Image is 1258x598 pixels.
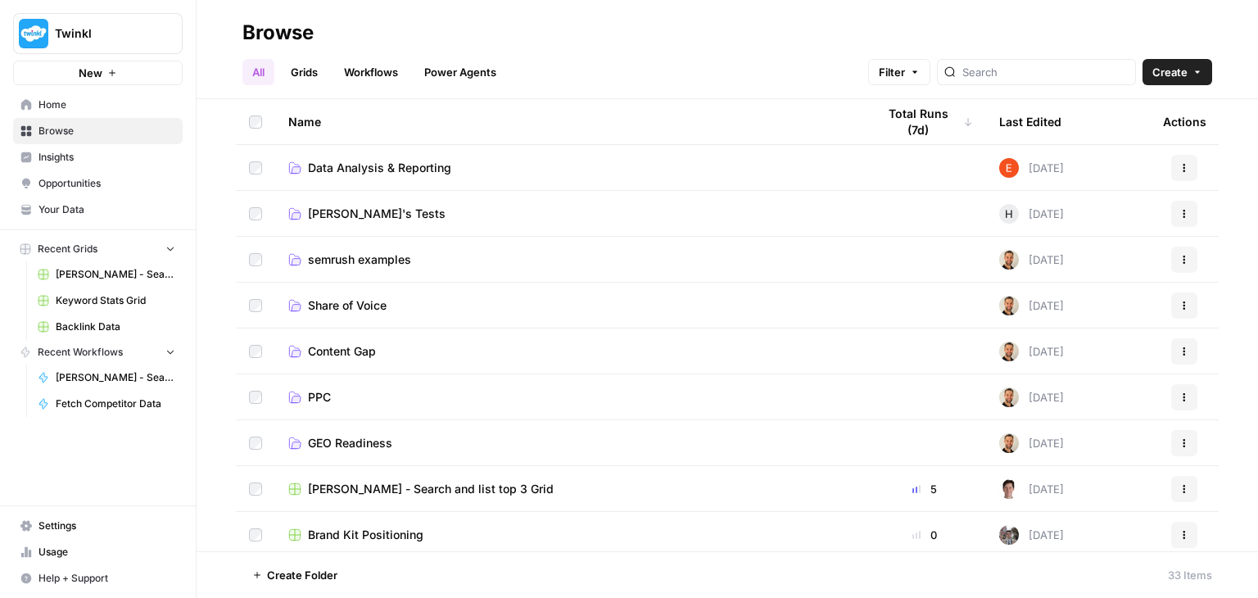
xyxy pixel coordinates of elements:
span: Help + Support [38,571,175,586]
button: Create Folder [242,562,347,588]
img: ggqkytmprpadj6gr8422u7b6ymfp [999,342,1019,361]
a: Power Agents [414,59,506,85]
span: Home [38,97,175,112]
a: [PERSON_NAME] - Search and list top 3 [30,365,183,391]
span: Recent Grids [38,242,97,256]
a: Settings [13,513,183,539]
div: [DATE] [999,250,1064,270]
a: Your Data [13,197,183,223]
span: Opportunities [38,176,175,191]
img: 8y9pl6iujm21he1dbx14kgzmrglr [999,158,1019,178]
a: All [242,59,274,85]
span: Insights [38,150,175,165]
div: [DATE] [999,525,1064,545]
a: GEO Readiness [288,435,850,451]
div: Name [288,99,850,144]
span: Fetch Competitor Data [56,396,175,411]
span: H [1005,206,1013,222]
span: Your Data [38,202,175,217]
a: Grids [281,59,328,85]
div: [DATE] [999,387,1064,407]
a: [PERSON_NAME] - Search and list top 3 Grid [30,261,183,288]
div: [DATE] [999,158,1064,178]
span: New [79,65,102,81]
button: Help + Support [13,565,183,591]
span: PPC [308,389,331,405]
img: a2mlt6f1nb2jhzcjxsuraj5rj4vi [999,525,1019,545]
button: Recent Workflows [13,340,183,365]
span: [PERSON_NAME]'s Tests [308,206,446,222]
span: Create Folder [267,567,337,583]
a: Workflows [334,59,408,85]
a: Usage [13,539,183,565]
span: Browse [38,124,175,138]
span: [PERSON_NAME] - Search and list top 3 Grid [308,481,554,497]
a: Home [13,92,183,118]
button: Create [1143,59,1212,85]
a: Content Gap [288,343,850,360]
div: [DATE] [999,479,1064,499]
img: ggqkytmprpadj6gr8422u7b6ymfp [999,433,1019,453]
span: Usage [38,545,175,559]
img: ggqkytmprpadj6gr8422u7b6ymfp [999,250,1019,270]
a: Brand Kit Positioning [288,527,850,543]
span: Recent Workflows [38,345,123,360]
div: 33 Items [1168,567,1212,583]
span: Create [1152,64,1188,80]
span: [PERSON_NAME] - Search and list top 3 Grid [56,267,175,282]
a: Browse [13,118,183,144]
span: Share of Voice [308,297,387,314]
a: Keyword Stats Grid [30,288,183,314]
button: Workspace: Twinkl [13,13,183,54]
span: [PERSON_NAME] - Search and list top 3 [56,370,175,385]
a: PPC [288,389,850,405]
a: Backlink Data [30,314,183,340]
div: [DATE] [999,342,1064,361]
a: Fetch Competitor Data [30,391,183,417]
button: New [13,61,183,85]
span: Filter [879,64,905,80]
input: Search [962,64,1129,80]
a: Opportunities [13,170,183,197]
a: Insights [13,144,183,170]
img: 5fjcwz9j96yb8k4p8fxbxtl1nran [999,479,1019,499]
span: Brand Kit Positioning [308,527,423,543]
a: [PERSON_NAME] - Search and list top 3 Grid [288,481,850,497]
span: semrush examples [308,251,411,268]
div: 5 [876,481,973,497]
button: Recent Grids [13,237,183,261]
div: Browse [242,20,314,46]
img: ggqkytmprpadj6gr8422u7b6ymfp [999,387,1019,407]
div: [DATE] [999,433,1064,453]
span: Settings [38,519,175,533]
a: Data Analysis & Reporting [288,160,850,176]
a: Share of Voice [288,297,850,314]
div: 0 [876,527,973,543]
div: [DATE] [999,204,1064,224]
span: Keyword Stats Grid [56,293,175,308]
span: Backlink Data [56,319,175,334]
a: [PERSON_NAME]'s Tests [288,206,850,222]
span: Content Gap [308,343,376,360]
div: [DATE] [999,296,1064,315]
span: GEO Readiness [308,435,392,451]
button: Filter [868,59,930,85]
img: Twinkl Logo [19,19,48,48]
div: Total Runs (7d) [876,99,973,144]
div: Last Edited [999,99,1061,144]
span: Data Analysis & Reporting [308,160,451,176]
img: ggqkytmprpadj6gr8422u7b6ymfp [999,296,1019,315]
div: Actions [1163,99,1206,144]
a: semrush examples [288,251,850,268]
span: Twinkl [55,25,154,42]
